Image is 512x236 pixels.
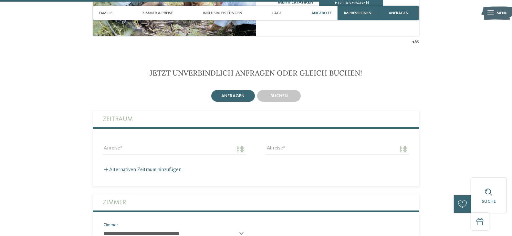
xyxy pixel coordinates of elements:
span: anfragen [389,11,409,15]
span: 6 [416,39,419,45]
span: Inklusivleistungen [203,11,242,15]
label: Zeitraum [103,111,409,127]
span: JETZT UNVERBINDLICH ANFRAGEN ODER GLEICH BUCHEN! [150,68,362,77]
span: Suche [482,199,496,204]
label: Alternativen Zeitraum hinzufügen [103,167,182,172]
label: Zimmer [103,194,409,210]
span: Zimmer & Preise [142,11,173,15]
span: anfragen [221,94,245,98]
span: / [414,39,416,45]
span: buchen [270,94,288,98]
span: Impressionen [344,11,371,15]
span: Angebote [311,11,332,15]
span: 1 [413,39,414,45]
span: Familie [99,11,112,15]
span: Lage [272,11,282,15]
a: buchen [256,89,302,103]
